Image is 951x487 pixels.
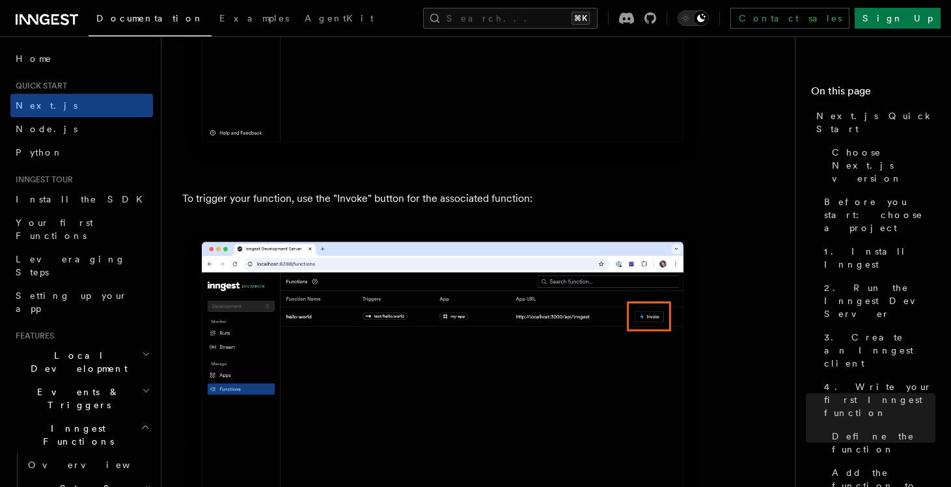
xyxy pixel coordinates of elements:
button: Local Development [10,344,153,380]
a: Documentation [89,4,212,36]
a: Sign Up [855,8,941,29]
a: Python [10,141,153,164]
a: AgentKit [297,4,381,35]
h4: On this page [811,83,935,104]
span: Next.js [16,100,77,111]
a: Setting up your app [10,284,153,320]
a: Next.js Quick Start [811,104,935,141]
span: Overview [28,460,162,470]
span: 4. Write your first Inngest function [824,380,935,419]
span: Quick start [10,81,67,91]
a: Install the SDK [10,188,153,211]
span: Next.js Quick Start [816,109,935,135]
span: Leveraging Steps [16,254,126,277]
a: Before you start: choose a project [819,190,935,240]
a: Your first Functions [10,211,153,247]
span: Events & Triggers [10,385,142,411]
kbd: ⌘K [572,12,590,25]
a: Choose Next.js version [827,141,935,190]
span: 1. Install Inngest [824,245,935,271]
a: Home [10,47,153,70]
a: Leveraging Steps [10,247,153,284]
a: Contact sales [730,8,849,29]
span: Choose Next.js version [832,146,935,185]
p: To trigger your function, use the "Invoke" button for the associated function: [182,189,703,208]
a: Define the function [827,424,935,461]
span: Local Development [10,349,142,375]
span: Inngest Functions [10,422,141,448]
button: Inngest Functions [10,417,153,453]
span: 2. Run the Inngest Dev Server [824,281,935,320]
a: 4. Write your first Inngest function [819,375,935,424]
span: Python [16,147,63,158]
a: 1. Install Inngest [819,240,935,276]
span: Documentation [96,13,204,23]
span: Install the SDK [16,194,150,204]
a: Next.js [10,94,153,117]
span: Define the function [832,430,935,456]
span: Before you start: choose a project [824,195,935,234]
a: Overview [23,453,153,477]
button: Search...⌘K [423,8,598,29]
span: Features [10,331,54,341]
span: Setting up your app [16,290,128,314]
span: Examples [219,13,289,23]
span: Home [16,52,52,65]
a: Node.js [10,117,153,141]
a: 3. Create an Inngest client [819,326,935,375]
a: Examples [212,4,297,35]
span: 3. Create an Inngest client [824,331,935,370]
button: Events & Triggers [10,380,153,417]
span: Your first Functions [16,217,93,241]
span: Node.js [16,124,77,134]
span: Inngest tour [10,174,73,185]
span: AgentKit [305,13,374,23]
button: Toggle dark mode [678,10,709,26]
a: 2. Run the Inngest Dev Server [819,276,935,326]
